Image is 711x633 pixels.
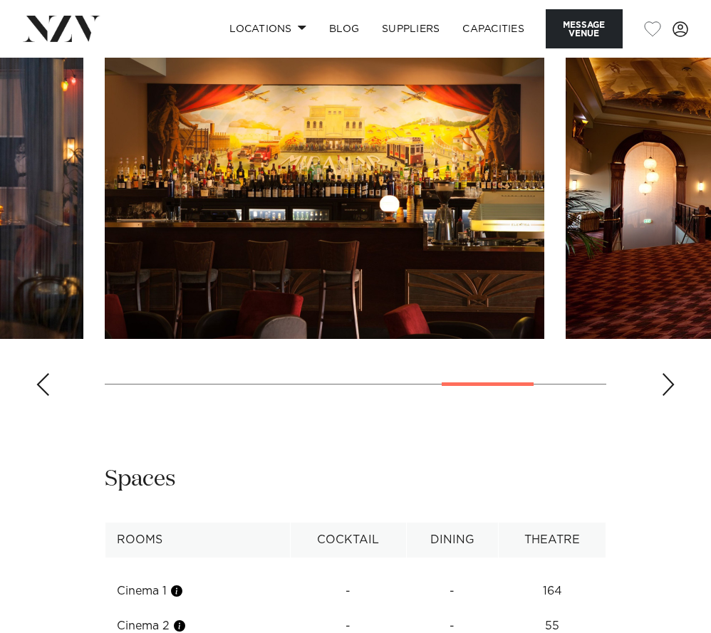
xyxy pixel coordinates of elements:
th: Cocktail [290,523,406,558]
td: - [290,574,406,609]
th: Theatre [499,523,606,558]
a: Locations [218,14,318,44]
button: Message Venue [546,9,623,48]
td: 164 [499,574,606,609]
a: Capacities [451,14,536,44]
a: SUPPLIERS [370,14,451,44]
swiper-slide: 5 / 6 [105,16,544,339]
th: Dining [406,523,498,558]
th: Rooms [105,523,291,558]
img: nzv-logo.png [23,16,100,41]
td: Cinema 1 [105,574,291,609]
a: BLOG [318,14,370,44]
td: - [406,574,498,609]
h2: Spaces [105,464,176,494]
